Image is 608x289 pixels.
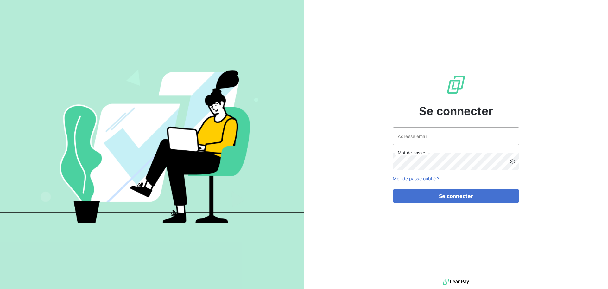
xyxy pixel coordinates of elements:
img: logo [443,277,469,286]
a: Mot de passe oublié ? [393,176,439,181]
button: Se connecter [393,189,519,203]
img: Logo LeanPay [446,75,466,95]
input: placeholder [393,127,519,145]
span: Se connecter [419,102,493,120]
